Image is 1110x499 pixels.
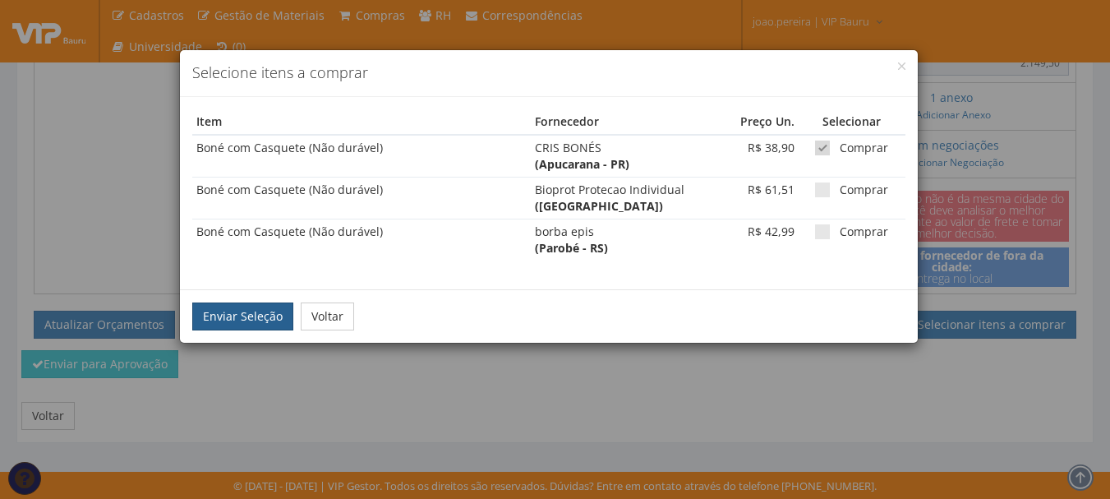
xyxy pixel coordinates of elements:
td: Boné com Casquete (Não durável) [192,177,531,219]
td: Boné com Casquete (Não durável) [192,135,531,177]
td: borba epis [531,219,709,260]
label: Comprar [815,182,888,198]
td: Bioprot Protecao Individual [531,177,709,219]
td: R$ 42,99 [709,219,799,260]
strong: (Parobé - RS) [535,240,608,256]
strong: ([GEOGRAPHIC_DATA]) [535,198,663,214]
label: Comprar [815,140,888,156]
button: Close [898,62,905,70]
td: R$ 61,51 [709,177,799,219]
button: Enviar Seleção [192,303,293,330]
td: CRIS BONÉS [531,135,709,177]
h4: Selecione itens a comprar [192,62,905,84]
td: Boné com Casquete (Não durável) [192,219,531,260]
button: Voltar [301,303,354,330]
td: R$ 38,90 [709,135,799,177]
strong: (Apucarana - PR) [535,156,629,172]
th: Item [192,109,531,135]
th: Preço Un. [709,109,799,135]
label: Comprar [815,224,888,240]
th: Selecionar [799,109,905,135]
th: Fornecedor [531,109,709,135]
